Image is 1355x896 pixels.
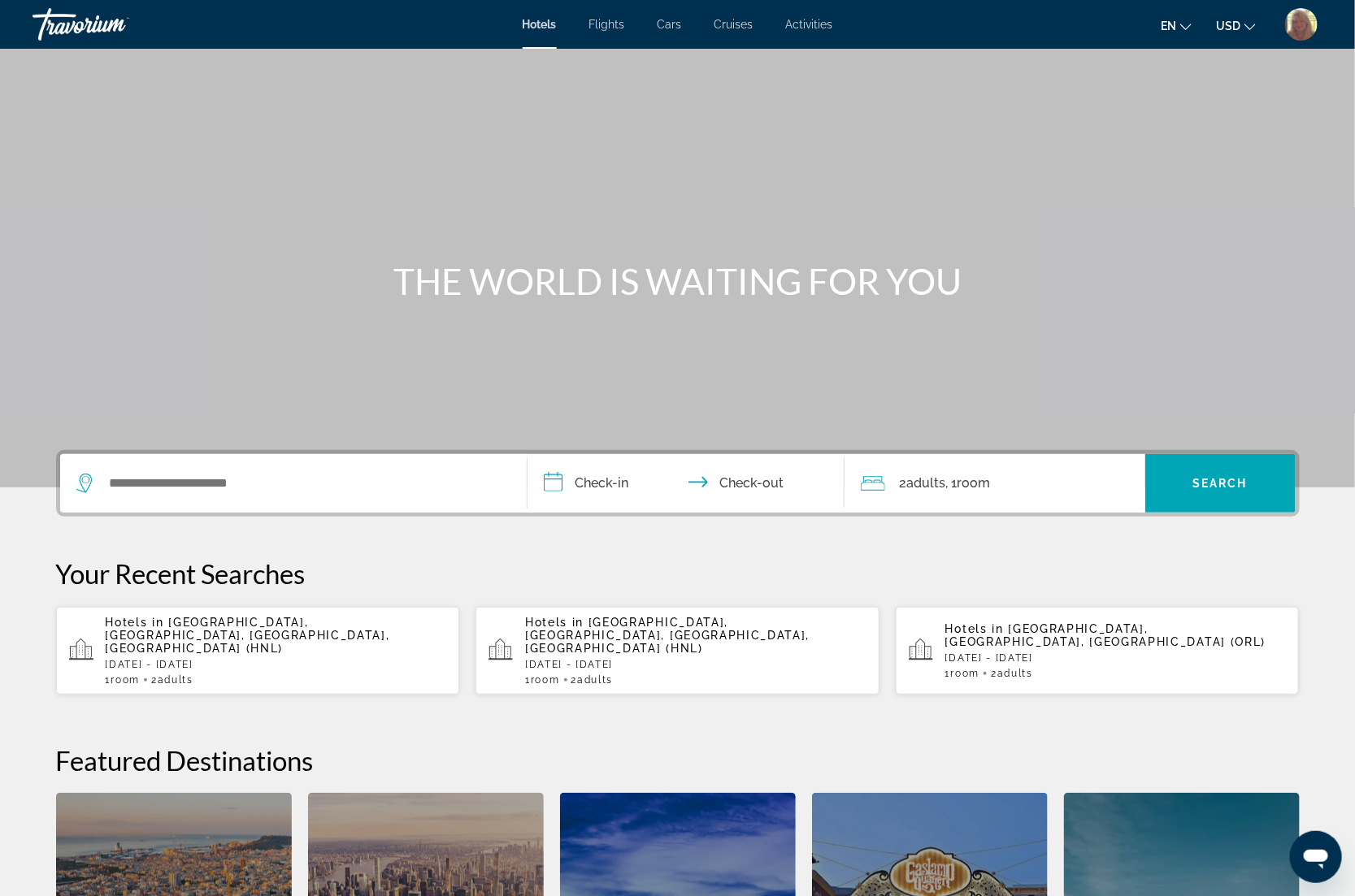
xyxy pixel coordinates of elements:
span: Room [111,674,140,686]
button: Travelers: 2 adults, 0 children [845,454,1145,513]
span: 1 [106,674,140,686]
span: USD [1216,19,1240,32]
span: Room [958,475,991,491]
h1: THE WORLD IS WAITING FOR YOU [373,260,983,302]
span: Adults [907,475,946,491]
span: 2 [900,472,946,495]
span: [GEOGRAPHIC_DATA], [GEOGRAPHIC_DATA], [GEOGRAPHIC_DATA] (ORL) [945,622,1266,648]
div: Search widget [60,454,1296,513]
span: , 1 [946,472,991,495]
a: Activities [786,18,833,31]
span: en [1161,19,1176,32]
a: Hotels [523,18,557,31]
span: [GEOGRAPHIC_DATA], [GEOGRAPHIC_DATA], [GEOGRAPHIC_DATA], [GEOGRAPHIC_DATA] (HNL) [525,616,810,655]
h2: Featured Destinations [56,744,1300,777]
span: Hotels in [525,616,584,629]
a: Travorium [33,3,195,45]
span: Hotels in [945,622,1004,635]
span: Adults [158,674,193,686]
a: Flights [589,18,625,31]
a: Cruises [714,18,754,31]
button: User Menu [1280,7,1322,41]
span: Adults [577,674,613,686]
span: 1 [945,668,979,679]
span: Hotels in [106,616,164,629]
span: Adults [997,668,1033,679]
span: 2 [151,674,193,686]
span: [GEOGRAPHIC_DATA], [GEOGRAPHIC_DATA], [GEOGRAPHIC_DATA], [GEOGRAPHIC_DATA] (HNL) [106,616,390,655]
span: Room [531,674,560,686]
button: Hotels in [GEOGRAPHIC_DATA], [GEOGRAPHIC_DATA], [GEOGRAPHIC_DATA], [GEOGRAPHIC_DATA] (HNL)[DATE] ... [56,606,460,695]
button: Hotels in [GEOGRAPHIC_DATA], [GEOGRAPHIC_DATA], [GEOGRAPHIC_DATA] (ORL)[DATE] - [DATE]1Room2Adults [896,606,1300,695]
span: 2 [571,674,614,686]
span: 1 [525,674,559,686]
button: Change currency [1216,14,1256,37]
iframe: Button to launch messaging window [1290,831,1342,883]
p: Your Recent Searches [56,557,1300,590]
button: Check in and out dates [528,454,845,513]
a: Cars [658,18,682,31]
img: Z [1285,8,1318,41]
button: Hotels in [GEOGRAPHIC_DATA], [GEOGRAPHIC_DATA], [GEOGRAPHIC_DATA], [GEOGRAPHIC_DATA] (HNL)[DATE] ... [476,606,879,695]
p: [DATE] - [DATE] [525,659,866,670]
p: [DATE] - [DATE] [106,659,447,670]
button: Search [1145,454,1296,513]
span: Search [1192,477,1248,490]
p: [DATE] - [DATE] [945,652,1287,664]
span: 2 [991,668,1033,679]
span: Room [951,668,980,679]
button: Change language [1161,14,1192,37]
